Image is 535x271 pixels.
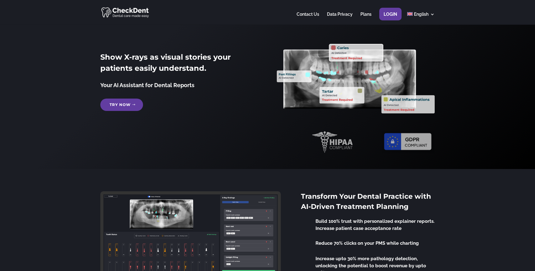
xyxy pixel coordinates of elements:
[100,82,194,88] span: Your AI Assistant for Dental Reports
[315,240,419,246] span: Reduce 70% clicks on your PMS while charting
[360,12,372,24] a: Plans
[414,12,428,17] span: English
[315,218,434,231] span: Build 100% trust with personalized explainer reports. Increase patient case acceptance rate
[301,192,431,211] span: Transform Your Dental Practice with AI-Driven Treatment Planning
[327,12,353,24] a: Data Privacy
[407,12,435,24] a: English
[101,6,150,18] img: CheckDent AI
[277,44,435,113] img: X_Ray_annotated
[384,12,397,24] a: Login
[297,12,319,24] a: Contact Us
[100,99,143,111] a: Try Now
[100,52,258,77] h2: Show X-rays as visual stories your patients easily understand.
